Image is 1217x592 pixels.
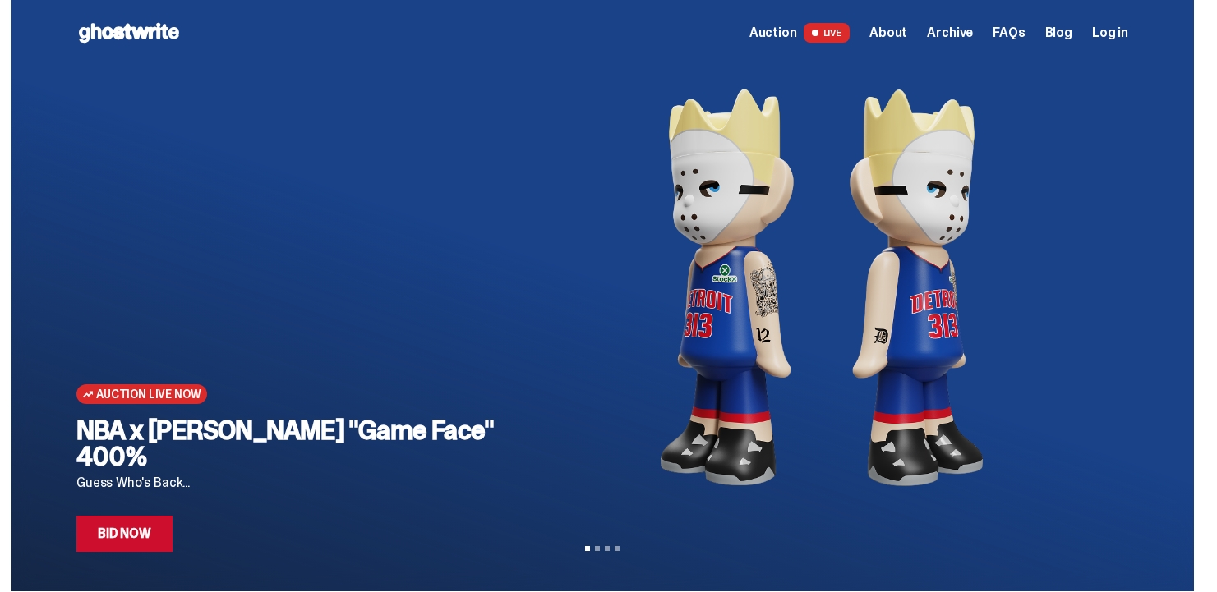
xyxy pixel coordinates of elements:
button: View slide 1 [585,546,590,551]
span: Auction [749,26,797,39]
a: About [869,26,907,39]
a: Log in [1092,26,1128,39]
a: Auction LIVE [749,23,850,43]
a: FAQs [993,26,1025,39]
p: Guess Who's Back... [76,476,514,489]
button: View slide 4 [615,546,620,551]
a: Blog [1045,26,1072,39]
button: View slide 2 [595,546,600,551]
span: Auction Live Now [96,388,201,401]
a: Bid Now [76,516,173,552]
img: NBA x Eminem "Game Face" 400% [541,66,1102,509]
a: Archive [927,26,973,39]
h2: NBA x [PERSON_NAME] "Game Face" 400% [76,417,514,470]
button: View slide 3 [605,546,610,551]
span: LIVE [804,23,851,43]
